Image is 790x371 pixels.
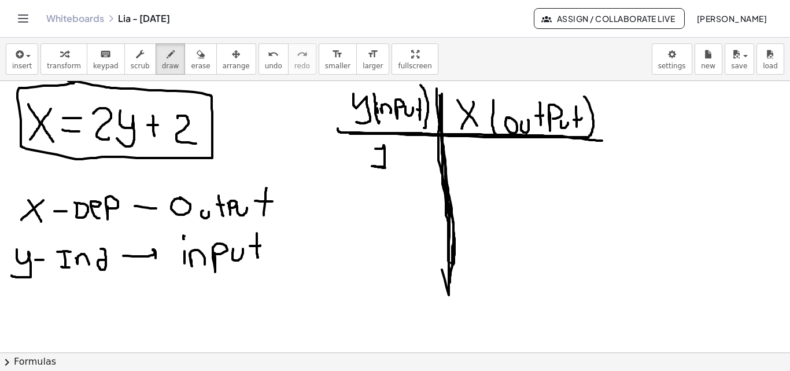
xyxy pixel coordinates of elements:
[14,9,32,28] button: Toggle navigation
[223,62,250,70] span: arrange
[156,43,186,75] button: draw
[319,43,357,75] button: format_sizesmaller
[363,62,383,70] span: larger
[731,62,747,70] span: save
[398,62,431,70] span: fullscreen
[131,62,150,70] span: scrub
[332,47,343,61] i: format_size
[6,43,38,75] button: insert
[216,43,256,75] button: arrange
[695,43,722,75] button: new
[268,47,279,61] i: undo
[162,62,179,70] span: draw
[696,13,767,24] span: [PERSON_NAME]
[725,43,754,75] button: save
[191,62,210,70] span: erase
[756,43,784,75] button: load
[763,62,778,70] span: load
[87,43,125,75] button: keyboardkeypad
[46,13,104,24] a: Whiteboards
[701,62,715,70] span: new
[687,8,776,29] button: [PERSON_NAME]
[658,62,686,70] span: settings
[392,43,438,75] button: fullscreen
[40,43,87,75] button: transform
[288,43,316,75] button: redoredo
[184,43,216,75] button: erase
[297,47,308,61] i: redo
[294,62,310,70] span: redo
[124,43,156,75] button: scrub
[534,8,685,29] button: Assign / Collaborate Live
[652,43,692,75] button: settings
[93,62,119,70] span: keypad
[259,43,289,75] button: undoundo
[325,62,350,70] span: smaller
[12,62,32,70] span: insert
[265,62,282,70] span: undo
[356,43,389,75] button: format_sizelarger
[544,13,675,24] span: Assign / Collaborate Live
[367,47,378,61] i: format_size
[100,47,111,61] i: keyboard
[47,62,81,70] span: transform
